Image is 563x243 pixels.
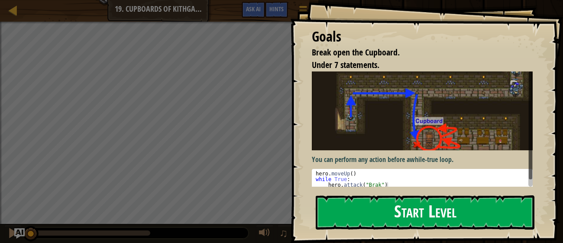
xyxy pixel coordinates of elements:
[14,228,25,239] button: Ask AI
[279,227,288,240] span: ♫
[312,27,533,47] div: Goals
[316,195,534,230] button: Start Level
[246,5,261,13] span: Ask AI
[269,5,284,13] span: Hints
[278,225,292,243] button: ♫
[312,155,533,165] p: You can perform any action before a .
[312,46,400,58] span: Break open the Cupboard.
[4,225,22,243] button: Ctrl + P: Pause
[301,46,531,59] li: Break open the Cupboard.
[312,59,379,71] span: Under 7 statements.
[242,2,265,18] button: Ask AI
[410,155,452,164] strong: while-true loop
[312,71,533,150] img: Cupboards of kithgard
[301,59,531,71] li: Under 7 statements.
[256,225,273,243] button: Adjust volume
